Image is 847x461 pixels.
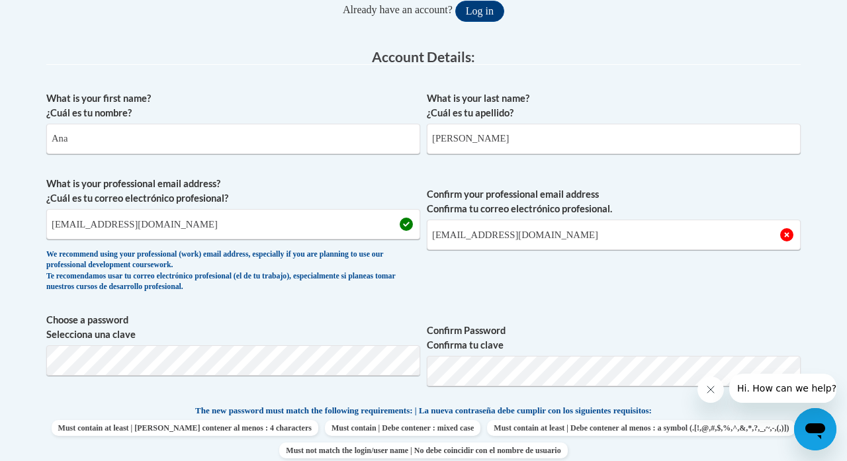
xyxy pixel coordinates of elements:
[487,420,795,436] span: Must contain at least | Debe contener al menos : a symbol (.[!,@,#,$,%,^,&,*,?,_,~,-,(,)])
[729,374,836,403] iframe: Message from company
[195,405,652,417] span: The new password must match the following requirements: | La nueva contraseña debe cumplir con lo...
[46,209,420,239] input: Metadata input
[427,220,801,250] input: Required
[46,177,420,206] label: What is your professional email address? ¿Cuál es tu correo electrónico profesional?
[343,4,453,15] span: Already have an account?
[46,124,420,154] input: Metadata input
[427,323,801,353] label: Confirm Password Confirma tu clave
[46,249,420,293] div: We recommend using your professional (work) email address, especially if you are planning to use ...
[279,442,567,458] span: Must not match the login/user name | No debe coincidir con el nombre de usuario
[427,91,801,120] label: What is your last name? ¿Cuál es tu apellido?
[794,408,836,450] iframe: Button to launch messaging window
[427,187,801,216] label: Confirm your professional email address Confirma tu correo electrónico profesional.
[697,376,724,403] iframe: Close message
[427,124,801,154] input: Metadata input
[46,91,420,120] label: What is your first name? ¿Cuál es tu nombre?
[372,48,475,65] span: Account Details:
[325,420,480,436] span: Must contain | Debe contener : mixed case
[455,1,504,22] button: Log in
[46,313,420,342] label: Choose a password Selecciona una clave
[52,420,318,436] span: Must contain at least | [PERSON_NAME] contener al menos : 4 characters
